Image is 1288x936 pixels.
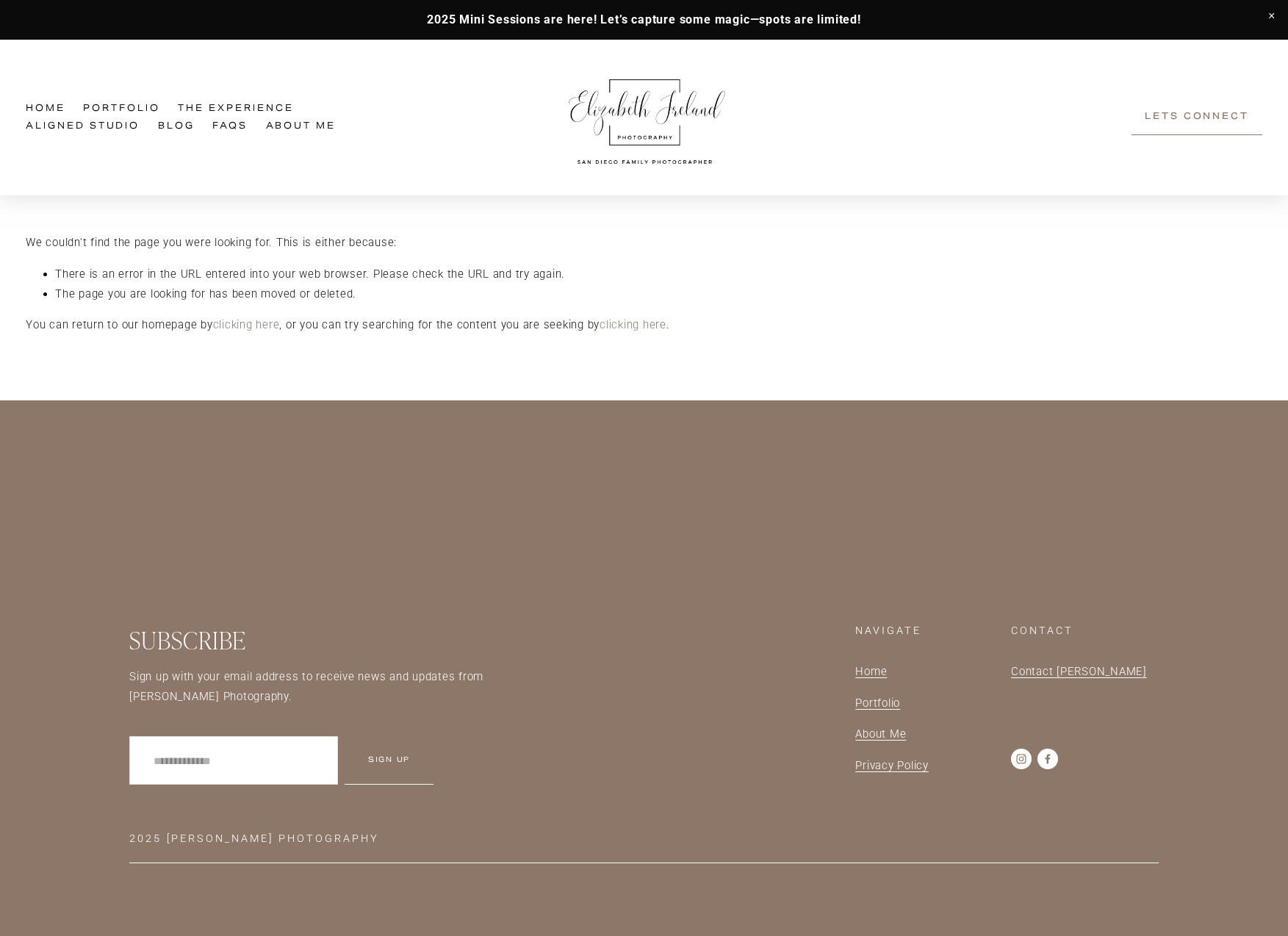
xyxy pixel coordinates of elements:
h2: Subscribe [129,624,536,656]
span: Portfolio [855,696,900,710]
button: Sign Up [345,737,433,785]
p: You can return to our homepage by , or you can try searching for the content you are seeking by . [26,315,1262,335]
a: clicking here [213,318,280,331]
a: Blog [158,118,195,135]
h4: NavigatE [855,624,1003,638]
a: folder dropdown [178,101,293,118]
h4: 2025 [PERSON_NAME] Photography [129,832,744,846]
a: Home [26,101,65,118]
a: Aligned Studio [26,118,140,135]
img: Elizabeth Ireland Photography San Diego Family Photographer [561,65,730,170]
a: Portfolio [83,101,160,118]
li: The page you are looking for has been moved or deleted. [55,284,1262,304]
a: Facebook [1037,749,1058,769]
a: About Me [266,118,337,135]
a: Contact [PERSON_NAME] [1011,662,1147,682]
span: Sign Up [368,752,410,768]
a: Home [855,662,887,682]
span: The Experience [178,101,293,117]
a: Lets Connect [1132,101,1262,135]
a: FAQs [212,118,248,135]
h4: Contact [1011,624,1159,638]
a: Portfolio [855,694,900,713]
p: We couldn't find the page you were looking for. This is either because: [26,207,1262,253]
p: Sign up with your email address to receive news and updates from [PERSON_NAME] Photography. [129,667,536,707]
a: About Me [855,724,906,744]
a: Instagram [1011,749,1032,769]
a: clicking here [600,318,666,331]
li: There is an error in the URL entered into your web browser. Please check the URL and try again. [55,264,1262,284]
a: Privacy Policy [855,756,928,776]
